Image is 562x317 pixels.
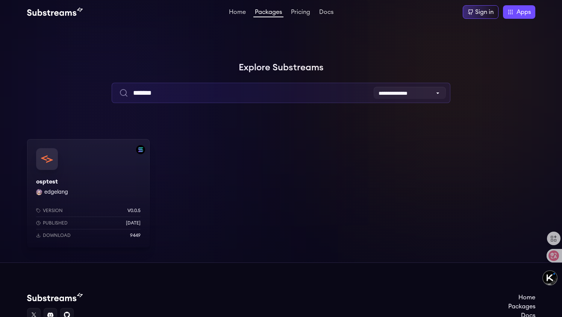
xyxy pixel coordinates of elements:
h1: Explore Substreams [27,60,535,75]
button: edgelang [44,188,68,196]
p: 9449 [130,232,141,238]
a: Packages [508,302,535,311]
img: Substream's logo [27,293,83,302]
p: [DATE] [126,220,141,226]
p: Version [43,208,63,214]
a: Home [227,9,247,17]
p: Published [43,220,68,226]
img: Substream's logo [27,8,83,17]
a: Packages [253,9,283,17]
img: Filter by solana network [136,145,145,154]
p: v0.0.5 [127,208,141,214]
a: Filter by solana networkosptestosptestedgelang edgelangVersionv0.0.5Published[DATE]Download9449 [27,139,150,247]
a: Sign in [463,5,498,19]
a: Home [508,293,535,302]
a: Pricing [289,9,312,17]
div: Sign in [475,8,494,17]
span: Apps [517,8,531,17]
p: Download [43,232,71,238]
a: Docs [318,9,335,17]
